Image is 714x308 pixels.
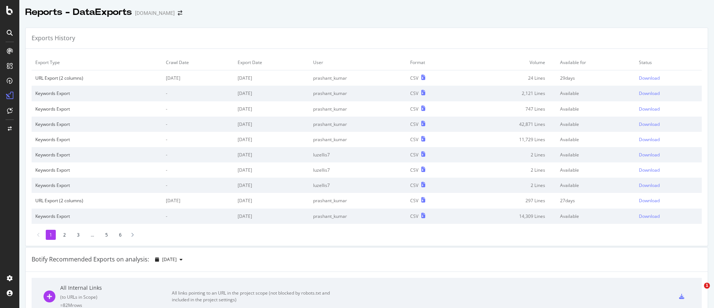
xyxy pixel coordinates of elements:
[162,162,234,178] td: -
[35,167,158,173] div: Keywords Export
[639,106,660,112] div: Download
[560,106,631,112] div: Available
[639,182,660,188] div: Download
[32,34,75,42] div: Exports History
[556,193,635,208] td: 27 days
[639,75,698,81] a: Download
[639,197,660,204] div: Download
[560,90,631,96] div: Available
[35,121,158,127] div: Keywords Export
[560,136,631,143] div: Available
[639,167,660,173] div: Download
[639,182,698,188] a: Download
[689,283,707,301] iframe: Intercom live chat
[178,10,182,16] div: arrow-right-arrow-left
[25,6,132,19] div: Reports - DataExports
[46,230,56,240] li: 1
[639,90,660,96] div: Download
[639,152,660,158] div: Download
[410,90,418,96] div: CSV
[35,75,158,81] div: URL Export (2 columns)
[639,136,698,143] a: Download
[410,213,418,219] div: CSV
[35,106,158,112] div: Keywords Export
[309,70,406,86] td: prashant_kumar
[234,132,309,147] td: [DATE]
[679,294,684,299] div: csv-export
[639,106,698,112] a: Download
[560,182,631,188] div: Available
[309,132,406,147] td: prashant_kumar
[460,132,556,147] td: 11,729 Lines
[309,101,406,117] td: prashant_kumar
[309,55,406,70] td: User
[152,254,186,266] button: [DATE]
[639,152,698,158] a: Download
[460,117,556,132] td: 42,871 Lines
[162,147,234,162] td: -
[73,230,83,240] li: 3
[35,90,158,96] div: Keywords Export
[460,147,556,162] td: 2 Lines
[560,152,631,158] div: Available
[309,147,406,162] td: luzellis7
[60,294,172,300] div: ( to URLs in Scope )
[234,117,309,132] td: [DATE]
[410,152,418,158] div: CSV
[410,106,418,112] div: CSV
[162,132,234,147] td: -
[639,121,660,127] div: Download
[639,121,698,127] a: Download
[635,55,702,70] td: Status
[309,193,406,208] td: prashant_kumar
[639,213,660,219] div: Download
[162,55,234,70] td: Crawl Date
[639,213,698,219] a: Download
[35,182,158,188] div: Keywords Export
[460,209,556,224] td: 14,309 Lines
[639,197,698,204] a: Download
[162,86,234,101] td: -
[87,230,98,240] li: ...
[32,55,162,70] td: Export Type
[234,209,309,224] td: [DATE]
[639,90,698,96] a: Download
[460,193,556,208] td: 297 Lines
[234,86,309,101] td: [DATE]
[410,182,418,188] div: CSV
[309,117,406,132] td: prashant_kumar
[234,162,309,178] td: [DATE]
[234,178,309,193] td: [DATE]
[35,213,158,219] div: Keywords Export
[309,162,406,178] td: luzellis7
[162,193,234,208] td: [DATE]
[309,178,406,193] td: luzellis7
[162,70,234,86] td: [DATE]
[234,101,309,117] td: [DATE]
[639,75,660,81] div: Download
[639,167,698,173] a: Download
[410,121,418,127] div: CSV
[410,197,418,204] div: CSV
[35,197,158,204] div: URL Export (2 columns)
[556,70,635,86] td: 29 days
[162,209,234,224] td: -
[162,178,234,193] td: -
[560,167,631,173] div: Available
[234,147,309,162] td: [DATE]
[162,117,234,132] td: -
[309,209,406,224] td: prashant_kumar
[410,136,418,143] div: CSV
[460,178,556,193] td: 2 Lines
[410,75,418,81] div: CSV
[172,290,339,303] div: All links pointing to an URL in the project scope (not blocked by robots.txt and included in the ...
[35,152,158,158] div: Keywords Export
[59,230,70,240] li: 2
[560,121,631,127] div: Available
[460,86,556,101] td: 2,121 Lines
[309,86,406,101] td: prashant_kumar
[234,70,309,86] td: [DATE]
[35,136,158,143] div: Keywords Export
[410,167,418,173] div: CSV
[460,55,556,70] td: Volume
